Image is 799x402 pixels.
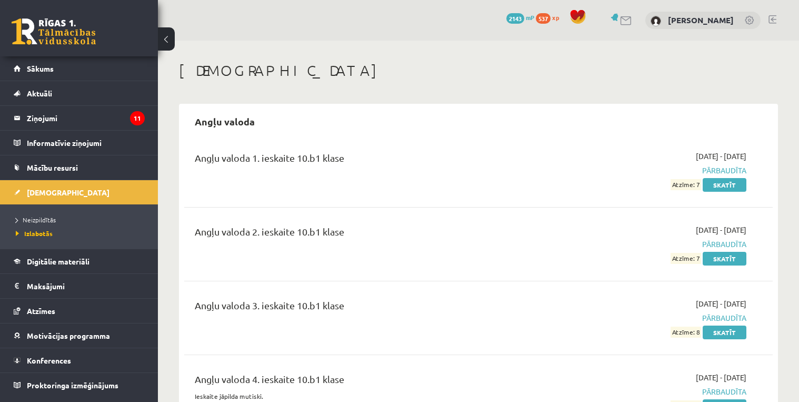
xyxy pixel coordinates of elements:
a: Rīgas 1. Tālmācības vidusskola [12,18,96,45]
a: 2143 mP [506,13,534,22]
span: Konferences [27,356,71,365]
a: Neizpildītās [16,215,147,224]
div: Angļu valoda 1. ieskaite 10.b1 klase [195,151,557,170]
a: Maksājumi [14,274,145,298]
div: Angļu valoda 3. ieskaite 10.b1 klase [195,298,557,318]
a: [DEMOGRAPHIC_DATA] [14,180,145,204]
span: Digitālie materiāli [27,257,89,266]
span: Pārbaudīta [573,312,746,323]
span: Izlabotās [16,229,53,238]
a: Atzīmes [14,299,145,323]
div: Angļu valoda 4. ieskaite 10.b1 klase [195,372,557,391]
span: [DATE] - [DATE] [696,224,746,236]
legend: Maksājumi [27,274,145,298]
span: Atzīme: 7 [671,179,701,190]
span: Atzīme: 7 [671,253,701,264]
span: Atzīme: 8 [671,327,701,338]
span: mP [526,13,534,22]
span: xp [552,13,559,22]
span: 2143 [506,13,524,24]
a: Konferences [14,348,145,372]
a: Proktoringa izmēģinājums [14,373,145,397]
h1: [DEMOGRAPHIC_DATA] [179,62,778,80]
legend: Ziņojumi [27,106,145,130]
span: [DATE] - [DATE] [696,151,746,162]
a: Informatīvie ziņojumi [14,131,145,155]
i: 11 [130,111,145,125]
span: Neizpildītās [16,215,56,224]
a: Digitālie materiāli [14,249,145,273]
span: Pārbaudīta [573,239,746,250]
p: Ieskaite jāpilda mutiski. [195,391,557,401]
span: [DATE] - [DATE] [696,298,746,309]
a: Aktuāli [14,81,145,105]
a: Skatīt [703,178,746,192]
span: Atzīmes [27,306,55,316]
a: Ziņojumi11 [14,106,145,130]
span: Mācību resursi [27,163,78,172]
a: Sākums [14,56,145,81]
a: Izlabotās [16,229,147,238]
a: Motivācijas programma [14,323,145,348]
span: Proktoringa izmēģinājums [27,380,118,390]
a: Skatīt [703,326,746,339]
a: Mācību resursi [14,155,145,180]
a: 537 xp [536,13,564,22]
div: Angļu valoda 2. ieskaite 10.b1 klase [195,224,557,244]
span: [DEMOGRAPHIC_DATA] [27,188,109,197]
span: Pārbaudīta [573,165,746,176]
span: Aktuāli [27,89,52,98]
legend: Informatīvie ziņojumi [27,131,145,155]
a: Skatīt [703,252,746,266]
span: Motivācijas programma [27,331,110,340]
h2: Angļu valoda [184,109,265,134]
span: 537 [536,13,551,24]
img: Kristīne Matrosova [651,16,661,26]
span: [DATE] - [DATE] [696,372,746,383]
span: Pārbaudīta [573,386,746,397]
span: Sākums [27,64,54,73]
a: [PERSON_NAME] [668,15,734,25]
